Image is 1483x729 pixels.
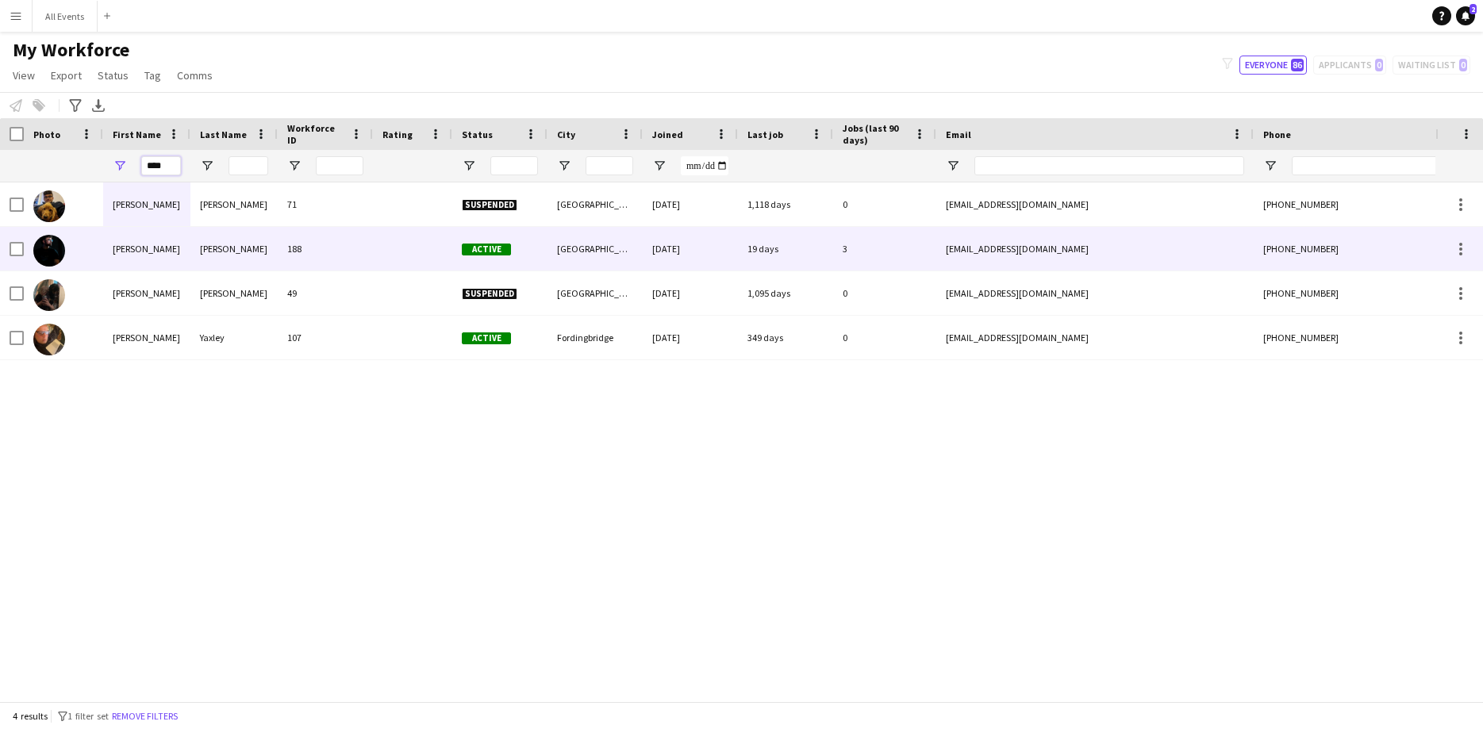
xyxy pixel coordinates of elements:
[144,68,161,82] span: Tag
[33,1,98,32] button: All Events
[113,129,161,140] span: First Name
[109,708,181,725] button: Remove filters
[33,190,65,222] img: Josh Browne
[190,271,278,315] div: [PERSON_NAME]
[278,316,373,359] div: 107
[278,271,373,315] div: 49
[462,288,517,300] span: Suspended
[33,235,65,267] img: Josh Browne
[66,96,85,115] app-action-btn: Advanced filters
[287,122,344,146] span: Workforce ID
[33,324,65,355] img: Josh Yaxley
[1291,59,1304,71] span: 86
[974,156,1244,175] input: Email Filter Input
[738,316,833,359] div: 349 days
[1263,159,1277,173] button: Open Filter Menu
[462,159,476,173] button: Open Filter Menu
[33,129,60,140] span: Photo
[113,159,127,173] button: Open Filter Menu
[13,68,35,82] span: View
[67,710,109,722] span: 1 filter set
[44,65,88,86] a: Export
[1263,129,1291,140] span: Phone
[278,182,373,226] div: 71
[1292,156,1447,175] input: Phone Filter Input
[643,316,738,359] div: [DATE]
[936,316,1254,359] div: [EMAIL_ADDRESS][DOMAIN_NAME]
[382,129,413,140] span: Rating
[946,159,960,173] button: Open Filter Menu
[1470,4,1477,14] span: 2
[833,271,936,315] div: 0
[557,129,575,140] span: City
[1254,271,1457,315] div: [PHONE_NUMBER]
[462,129,493,140] span: Status
[643,182,738,226] div: [DATE]
[747,129,783,140] span: Last job
[946,129,971,140] span: Email
[586,156,633,175] input: City Filter Input
[547,227,643,270] div: [GEOGRAPHIC_DATA]
[278,227,373,270] div: 188
[738,182,833,226] div: 1,118 days
[547,182,643,226] div: [GEOGRAPHIC_DATA]
[171,65,219,86] a: Comms
[681,156,728,175] input: Joined Filter Input
[843,122,908,146] span: Jobs (last 90 days)
[89,96,108,115] app-action-btn: Export XLSX
[287,159,302,173] button: Open Filter Menu
[833,316,936,359] div: 0
[91,65,135,86] a: Status
[462,199,517,211] span: Suspended
[316,156,363,175] input: Workforce ID Filter Input
[1254,182,1457,226] div: [PHONE_NUMBER]
[462,244,511,255] span: Active
[490,156,538,175] input: Status Filter Input
[652,159,667,173] button: Open Filter Menu
[141,156,181,175] input: First Name Filter Input
[547,271,643,315] div: [GEOGRAPHIC_DATA]
[103,227,190,270] div: [PERSON_NAME]
[1254,316,1457,359] div: [PHONE_NUMBER]
[200,159,214,173] button: Open Filter Menu
[190,227,278,270] div: [PERSON_NAME]
[190,316,278,359] div: Yaxley
[13,38,129,62] span: My Workforce
[738,271,833,315] div: 1,095 days
[1239,56,1307,75] button: Everyone86
[462,332,511,344] span: Active
[643,271,738,315] div: [DATE]
[1254,227,1457,270] div: [PHONE_NUMBER]
[652,129,683,140] span: Joined
[936,227,1254,270] div: [EMAIL_ADDRESS][DOMAIN_NAME]
[643,227,738,270] div: [DATE]
[833,182,936,226] div: 0
[103,271,190,315] div: [PERSON_NAME]
[229,156,268,175] input: Last Name Filter Input
[138,65,167,86] a: Tag
[98,68,129,82] span: Status
[103,316,190,359] div: [PERSON_NAME]
[547,316,643,359] div: Fordingbridge
[557,159,571,173] button: Open Filter Menu
[833,227,936,270] div: 3
[103,182,190,226] div: [PERSON_NAME]
[1456,6,1475,25] a: 2
[936,182,1254,226] div: [EMAIL_ADDRESS][DOMAIN_NAME]
[936,271,1254,315] div: [EMAIL_ADDRESS][DOMAIN_NAME]
[200,129,247,140] span: Last Name
[177,68,213,82] span: Comms
[6,65,41,86] a: View
[33,279,65,311] img: Josh Pratt
[738,227,833,270] div: 19 days
[51,68,82,82] span: Export
[190,182,278,226] div: [PERSON_NAME]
